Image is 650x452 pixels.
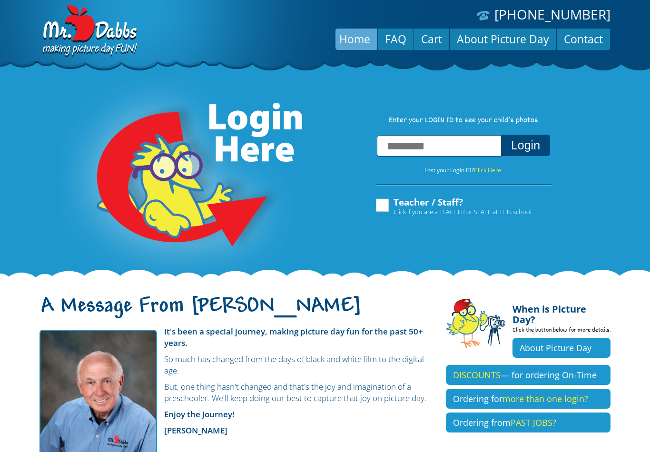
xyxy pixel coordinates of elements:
[39,354,432,376] p: So much has changed from the days of black and white film to the digital age.
[366,116,561,126] p: Enter your LOGIN ID to see your child’s photos
[164,326,423,348] strong: It's been a special journey, making picture day fun for the past 50+ years.
[446,365,611,385] a: DISCOUNTS— for ordering On-Time
[164,409,235,420] strong: Enjoy the Journey!
[474,166,502,174] a: Click Here.
[511,417,556,428] span: PAST JOBS?
[39,302,432,322] h1: A Message From [PERSON_NAME]
[414,28,449,50] a: Cart
[512,338,611,358] a: About Picture Day
[494,5,611,23] a: [PHONE_NUMBER]
[164,425,227,436] strong: [PERSON_NAME]
[453,369,501,381] span: DISCOUNTS
[512,325,611,338] p: Click the button below for more details.
[394,207,533,216] span: Click if you are a TEACHER or STAFF at THIS school.
[512,298,611,325] h4: When is Picture Day?
[39,5,138,58] img: Dabbs Company
[446,389,611,409] a: Ordering formore than one login?
[39,381,432,404] p: But, one thing hasn't changed and that's the joy and imagination of a preschooler. We'll keep doi...
[378,28,414,50] a: FAQ
[557,28,610,50] a: Contact
[501,135,550,156] button: Login
[366,165,561,176] p: Lost your Login ID?
[60,79,304,278] img: Login Here
[332,28,377,50] a: Home
[450,28,556,50] a: About Picture Day
[374,197,533,216] label: Teacher / Staff?
[502,393,588,404] span: more than one login?
[446,413,611,432] a: Ordering fromPAST JOBS?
